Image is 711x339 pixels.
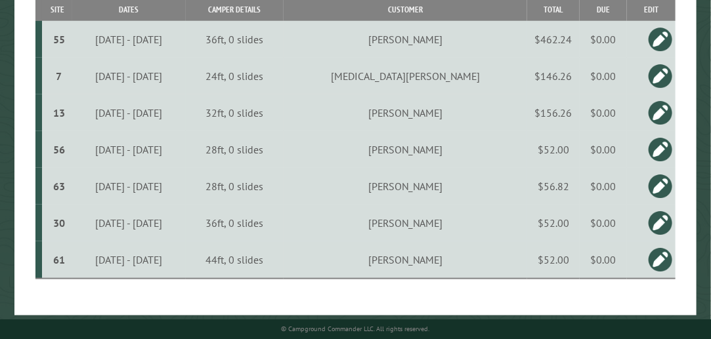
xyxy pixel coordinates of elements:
div: 61 [47,253,70,266]
td: 28ft, 0 slides [186,168,284,205]
small: © Campground Commander LLC. All rights reserved. [281,325,429,333]
td: [PERSON_NAME] [284,21,527,58]
td: [PERSON_NAME] [284,168,527,205]
div: [DATE] - [DATE] [75,106,184,119]
td: 24ft, 0 slides [186,58,284,94]
div: 56 [47,143,70,156]
td: $0.00 [580,94,627,131]
td: [PERSON_NAME] [284,241,527,279]
td: [PERSON_NAME] [284,94,527,131]
td: $0.00 [580,168,627,205]
td: $0.00 [580,131,627,168]
td: $0.00 [580,205,627,241]
div: [DATE] - [DATE] [75,33,184,46]
td: $56.82 [527,168,580,205]
div: 13 [47,106,70,119]
div: 30 [47,216,70,229]
td: $156.26 [527,94,580,131]
td: $0.00 [580,58,627,94]
td: $462.24 [527,21,580,58]
div: 7 [47,70,70,83]
td: $146.26 [527,58,580,94]
td: 44ft, 0 slides [186,241,284,279]
td: [PERSON_NAME] [284,131,527,168]
td: $52.00 [527,131,580,168]
td: $0.00 [580,241,627,279]
div: [DATE] - [DATE] [75,216,184,229]
div: 63 [47,180,70,193]
td: 28ft, 0 slides [186,131,284,168]
td: 32ft, 0 slides [186,94,284,131]
td: $52.00 [527,205,580,241]
div: [DATE] - [DATE] [75,70,184,83]
div: 55 [47,33,70,46]
td: [PERSON_NAME] [284,205,527,241]
td: $0.00 [580,21,627,58]
td: 36ft, 0 slides [186,21,284,58]
td: 36ft, 0 slides [186,205,284,241]
div: [DATE] - [DATE] [75,143,184,156]
div: [DATE] - [DATE] [75,180,184,193]
div: [DATE] - [DATE] [75,253,184,266]
td: $52.00 [527,241,580,279]
td: [MEDICAL_DATA][PERSON_NAME] [284,58,527,94]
